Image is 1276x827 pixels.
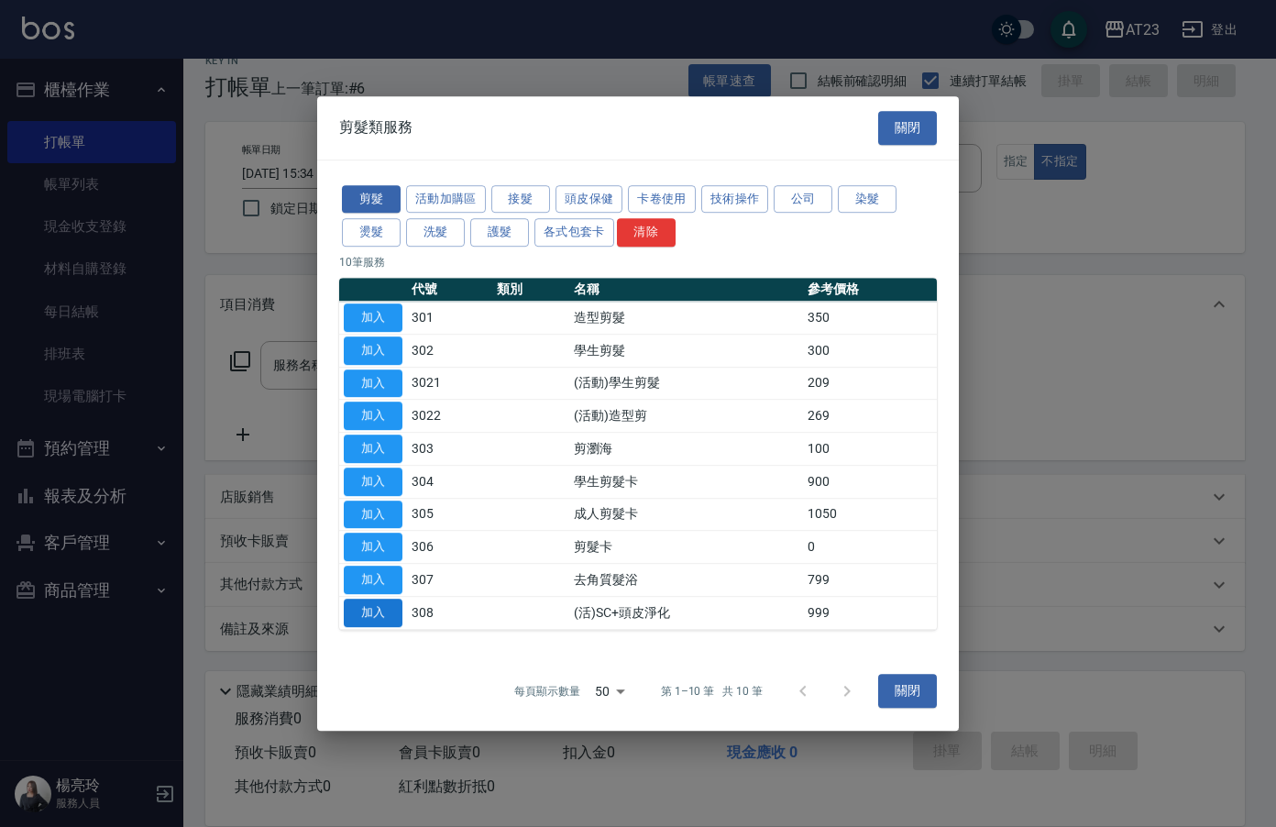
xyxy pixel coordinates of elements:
td: 剪髮卡 [569,531,803,564]
td: 350 [803,302,937,335]
td: 999 [803,596,937,629]
div: 50 [588,667,632,716]
th: 代號 [407,278,492,302]
th: 類別 [492,278,569,302]
td: 去角質髮浴 [569,564,803,597]
button: 關閉 [878,111,937,145]
button: 加入 [344,435,402,463]
td: 學生剪髮卡 [569,465,803,498]
td: 302 [407,334,492,367]
td: 799 [803,564,937,597]
td: 學生剪髮 [569,334,803,367]
button: 加入 [344,501,402,529]
button: 公司 [774,185,832,214]
button: 加入 [344,369,402,398]
button: 頭皮保健 [555,185,623,214]
button: 技術操作 [701,185,769,214]
button: 剪髮 [342,185,401,214]
button: 加入 [344,533,402,561]
button: 染髮 [838,185,896,214]
td: 3021 [407,367,492,400]
td: 900 [803,465,937,498]
p: 每頁顯示數量 [514,683,580,700]
span: 剪髮類服務 [339,118,412,137]
td: 0 [803,531,937,564]
button: 加入 [344,468,402,496]
td: (活)SC+頭皮淨化 [569,596,803,629]
td: 305 [407,498,492,531]
p: 10 筆服務 [339,254,937,270]
td: 造型剪髮 [569,302,803,335]
button: 加入 [344,566,402,594]
td: 306 [407,531,492,564]
th: 參考價格 [803,278,937,302]
td: 269 [803,400,937,433]
th: 名稱 [569,278,803,302]
td: 304 [407,465,492,498]
td: (活動)學生剪髮 [569,367,803,400]
button: 護髮 [470,218,529,247]
td: 1050 [803,498,937,531]
td: 209 [803,367,937,400]
button: 加入 [344,402,402,430]
td: 成人剪髮卡 [569,498,803,531]
button: 活動加購區 [406,185,486,214]
td: 307 [407,564,492,597]
td: 300 [803,334,937,367]
td: 308 [407,596,492,629]
p: 第 1–10 筆 共 10 筆 [661,683,763,700]
button: 關閉 [878,675,937,709]
button: 洗髮 [406,218,465,247]
button: 各式包套卡 [534,218,614,247]
button: 清除 [617,218,676,247]
button: 卡卷使用 [628,185,696,214]
td: 100 [803,433,937,466]
td: 303 [407,433,492,466]
button: 加入 [344,599,402,627]
td: 3022 [407,400,492,433]
td: 剪瀏海 [569,433,803,466]
button: 加入 [344,336,402,365]
button: 燙髮 [342,218,401,247]
td: 301 [407,302,492,335]
button: 加入 [344,303,402,332]
button: 接髮 [491,185,550,214]
td: (活動)造型剪 [569,400,803,433]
